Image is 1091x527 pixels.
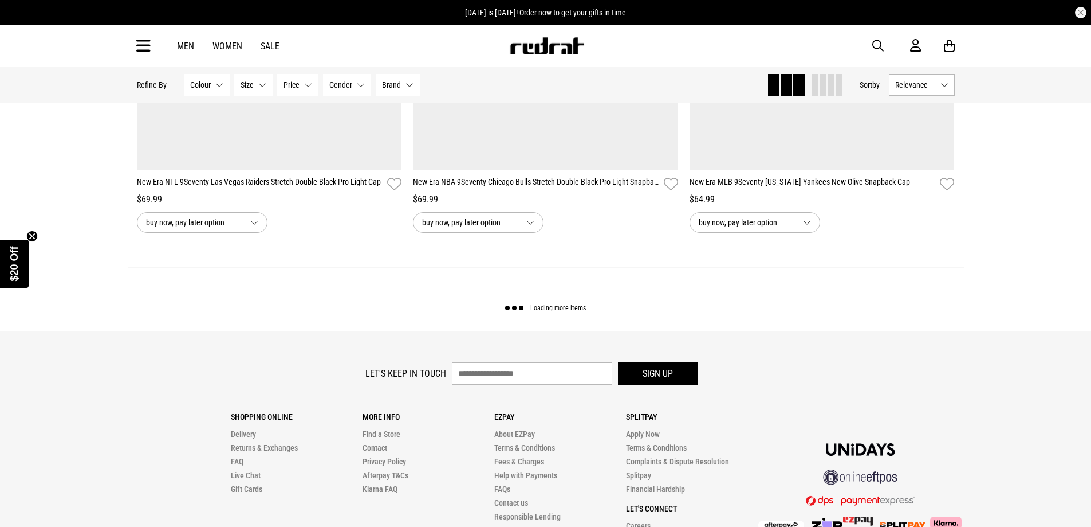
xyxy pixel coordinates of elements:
[184,74,230,96] button: Colour
[699,216,794,229] span: buy now, pay later option
[231,471,261,480] a: Live Chat
[823,470,897,485] img: online eftpos
[26,231,38,242] button: Close teaser
[363,457,406,466] a: Privacy Policy
[137,212,267,233] button: buy now, pay later option
[626,412,758,421] p: Splitpay
[806,495,915,506] img: DPS
[413,212,543,233] button: buy now, pay later option
[626,457,729,466] a: Complaints & Dispute Resolution
[363,412,494,421] p: More Info
[889,74,955,96] button: Relevance
[530,305,586,313] span: Loading more items
[365,368,446,379] label: Let's keep in touch
[231,430,256,439] a: Delivery
[826,443,895,456] img: Unidays
[363,430,400,439] a: Find a Store
[494,512,561,521] a: Responsible Lending
[323,74,371,96] button: Gender
[137,80,167,89] p: Refine By
[231,457,243,466] a: FAQ
[843,517,873,526] img: Splitpay
[509,37,585,54] img: Redrat logo
[137,193,402,206] div: $69.99
[9,5,44,39] button: Open LiveChat chat widget
[860,78,880,92] button: Sortby
[9,246,20,281] span: $20 Off
[231,412,363,421] p: Shopping Online
[494,443,555,452] a: Terms & Conditions
[413,193,678,206] div: $69.99
[494,485,510,494] a: FAQs
[177,41,194,52] a: Men
[872,80,880,89] span: by
[363,485,397,494] a: Klarna FAQ
[626,430,660,439] a: Apply Now
[626,443,687,452] a: Terms & Conditions
[494,457,544,466] a: Fees & Charges
[690,212,820,233] button: buy now, pay later option
[234,74,273,96] button: Size
[212,41,242,52] a: Women
[376,74,420,96] button: Brand
[382,80,401,89] span: Brand
[626,485,685,494] a: Financial Hardship
[494,430,535,439] a: About EZPay
[329,80,352,89] span: Gender
[494,498,528,508] a: Contact us
[465,8,626,17] span: [DATE] is [DATE]! Order now to get your gifts in time
[261,41,279,52] a: Sale
[626,471,651,480] a: Splitpay
[277,74,318,96] button: Price
[413,176,659,193] a: New Era NBA 9Seventy Chicago Bulls Stretch Double Black Pro Light Snapback
[618,362,698,385] button: Sign up
[190,80,211,89] span: Colour
[363,443,387,452] a: Contact
[231,485,262,494] a: Gift Cards
[283,80,300,89] span: Price
[422,216,517,229] span: buy now, pay later option
[626,504,758,513] p: Let's Connect
[363,471,408,480] a: Afterpay T&Cs
[137,176,383,193] a: New Era NFL 9Seventy Las Vegas Raiders Stretch Double Black Pro Light Cap
[690,176,936,193] a: New Era MLB 9Seventy [US_STATE] Yankees New Olive Snapback Cap
[895,80,936,89] span: Relevance
[494,412,626,421] p: Ezpay
[241,80,254,89] span: Size
[690,193,955,206] div: $64.99
[146,216,241,229] span: buy now, pay later option
[494,471,557,480] a: Help with Payments
[231,443,298,452] a: Returns & Exchanges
